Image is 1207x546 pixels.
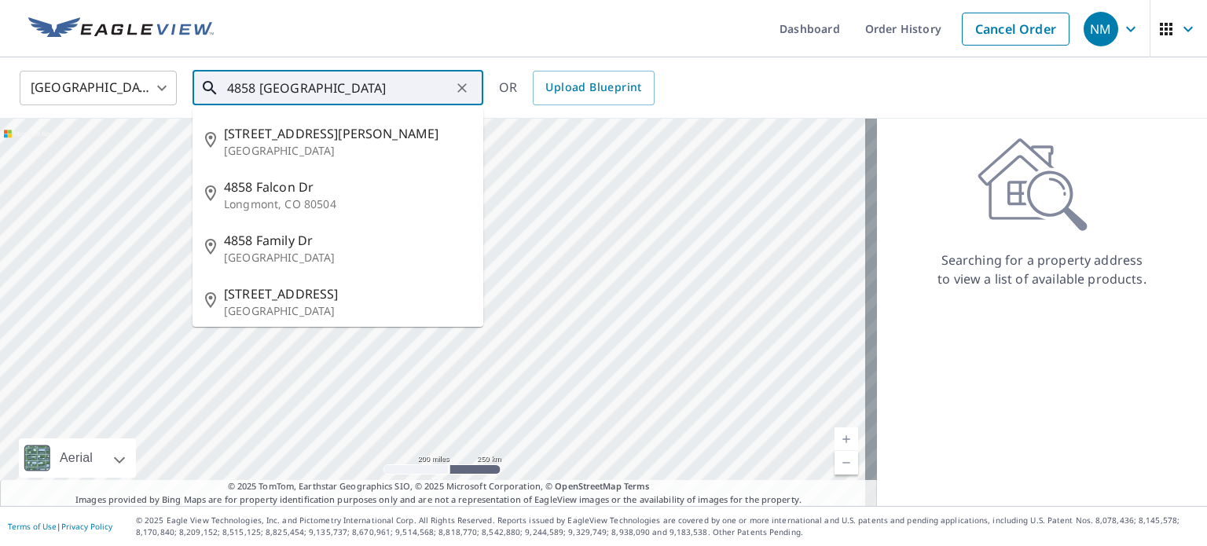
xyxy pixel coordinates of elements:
a: Current Level 5, Zoom Out [835,451,858,475]
p: Longmont, CO 80504 [224,196,471,212]
img: EV Logo [28,17,214,41]
div: NM [1084,12,1118,46]
p: [GEOGRAPHIC_DATA] [224,143,471,159]
a: Terms [624,480,650,492]
p: [GEOGRAPHIC_DATA] [224,303,471,319]
span: Upload Blueprint [545,78,641,97]
input: Search by address or latitude-longitude [227,66,451,110]
span: © 2025 TomTom, Earthstar Geographics SIO, © 2025 Microsoft Corporation, © [228,480,650,493]
a: Terms of Use [8,521,57,532]
button: Clear [451,77,473,99]
p: | [8,522,112,531]
p: © 2025 Eagle View Technologies, Inc. and Pictometry International Corp. All Rights Reserved. Repo... [136,515,1199,538]
a: Upload Blueprint [533,71,654,105]
span: [STREET_ADDRESS] [224,284,471,303]
span: 4858 Family Dr [224,231,471,250]
div: Aerial [19,438,136,478]
div: [GEOGRAPHIC_DATA] [20,66,177,110]
span: 4858 Falcon Dr [224,178,471,196]
p: Searching for a property address to view a list of available products. [937,251,1147,288]
div: Aerial [55,438,97,478]
a: Cancel Order [962,13,1069,46]
div: OR [499,71,655,105]
span: [STREET_ADDRESS][PERSON_NAME] [224,124,471,143]
a: Current Level 5, Zoom In [835,427,858,451]
a: Privacy Policy [61,521,112,532]
p: [GEOGRAPHIC_DATA] [224,250,471,266]
a: OpenStreetMap [555,480,621,492]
